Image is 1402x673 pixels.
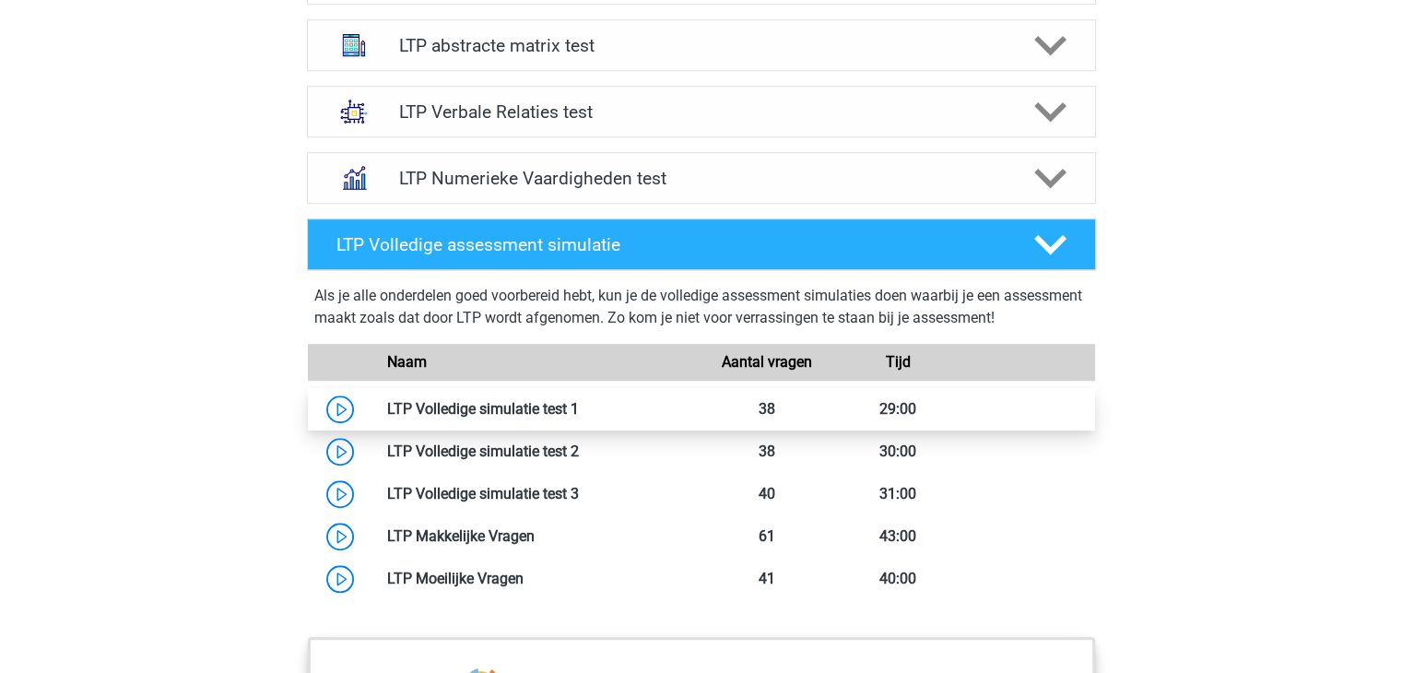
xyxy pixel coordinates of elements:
a: numeriek redeneren LTP Numerieke Vaardigheden test [300,152,1103,204]
div: LTP Makkelijke Vragen [373,525,701,548]
h4: LTP Numerieke Vaardigheden test [399,168,1003,189]
div: Als je alle onderdelen goed voorbereid hebt, kun je de volledige assessment simulaties doen waarb... [314,285,1089,336]
img: abstracte matrices [330,21,378,69]
div: LTP Volledige simulatie test 1 [373,398,701,420]
h4: LTP Volledige assessment simulatie [336,234,1004,255]
div: Aantal vragen [701,351,831,373]
img: numeriek redeneren [330,154,378,202]
h4: LTP abstracte matrix test [399,35,1003,56]
a: analogieen LTP Verbale Relaties test [300,86,1103,137]
div: LTP Volledige simulatie test 3 [373,483,701,505]
h4: LTP Verbale Relaties test [399,101,1003,123]
img: analogieen [330,88,378,136]
a: LTP Volledige assessment simulatie [300,218,1103,270]
div: LTP Moeilijke Vragen [373,568,701,590]
a: abstracte matrices LTP abstracte matrix test [300,19,1103,71]
div: LTP Volledige simulatie test 2 [373,441,701,463]
div: Naam [373,351,701,373]
div: Tijd [832,351,963,373]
